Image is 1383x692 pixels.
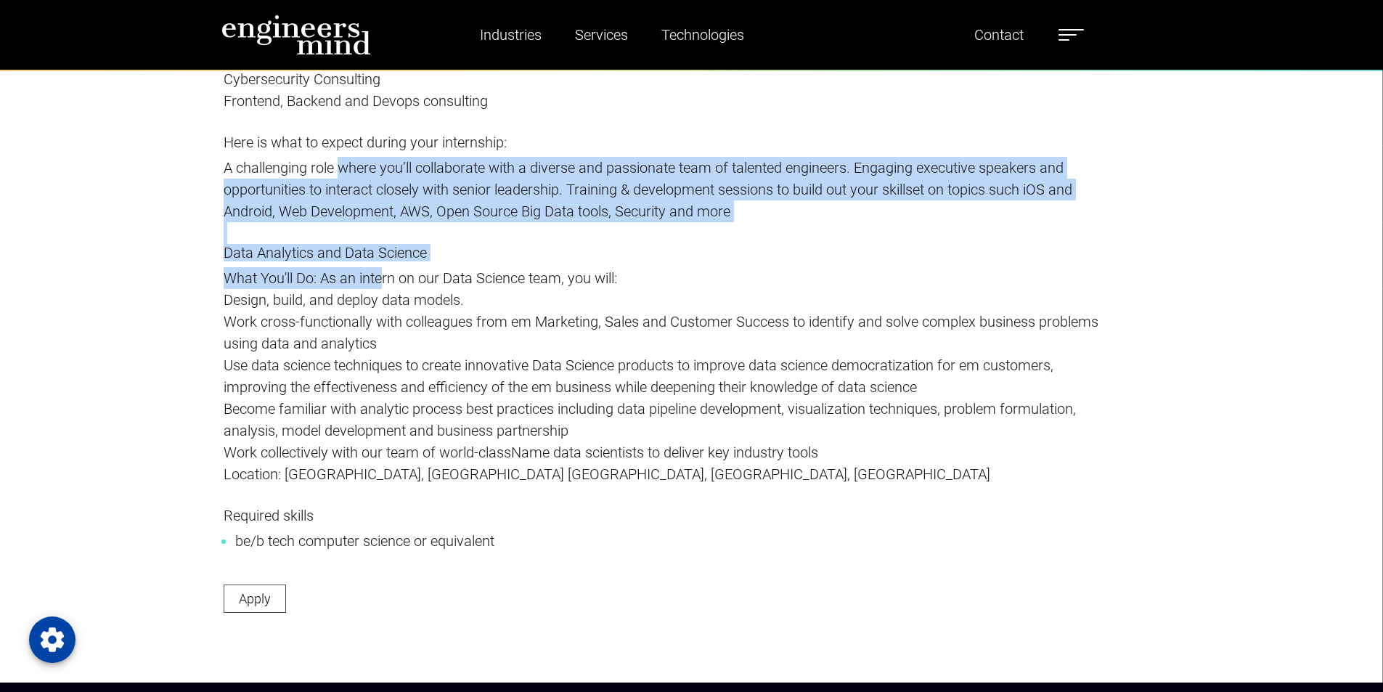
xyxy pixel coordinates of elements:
a: Industries [474,18,547,52]
p: What You'll Do: As an intern on our Data Science team, you will: [224,267,1112,289]
p: Become familiar with analytic process best practices including data pipeline development, visuali... [224,398,1112,441]
img: logo [221,15,371,55]
p: Use data science techniques to create innovative Data Science products to improve data science de... [224,354,1112,398]
p: Location: [GEOGRAPHIC_DATA], [GEOGRAPHIC_DATA] [GEOGRAPHIC_DATA], [GEOGRAPHIC_DATA], [GEOGRAPHIC_... [224,463,1112,485]
a: Services [569,18,634,52]
p: A challenging role where you’ll collaborate with a diverse and passionate team of talented engine... [224,157,1112,222]
li: be/b tech computer science or equivalent [235,530,1101,552]
p: Cybersecurity Consulting [224,68,1112,90]
h5: Here is what to expect during your internship: [224,134,1112,151]
p: Design, build, and deploy data models. [224,289,1112,311]
p: Work cross-functionally with colleagues from em Marketing, Sales and Customer Success to identify... [224,311,1112,354]
p: Frontend, Backend and Devops consulting [224,90,1112,112]
a: Apply [224,585,286,613]
a: Technologies [656,18,750,52]
p: Work collectively with our team of world-className data scientists to deliver key industry tools [224,441,1112,463]
h5: Required skills [224,507,1112,524]
h5: Data Analytics and Data Science [224,244,1112,261]
a: Contact [968,18,1029,52]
